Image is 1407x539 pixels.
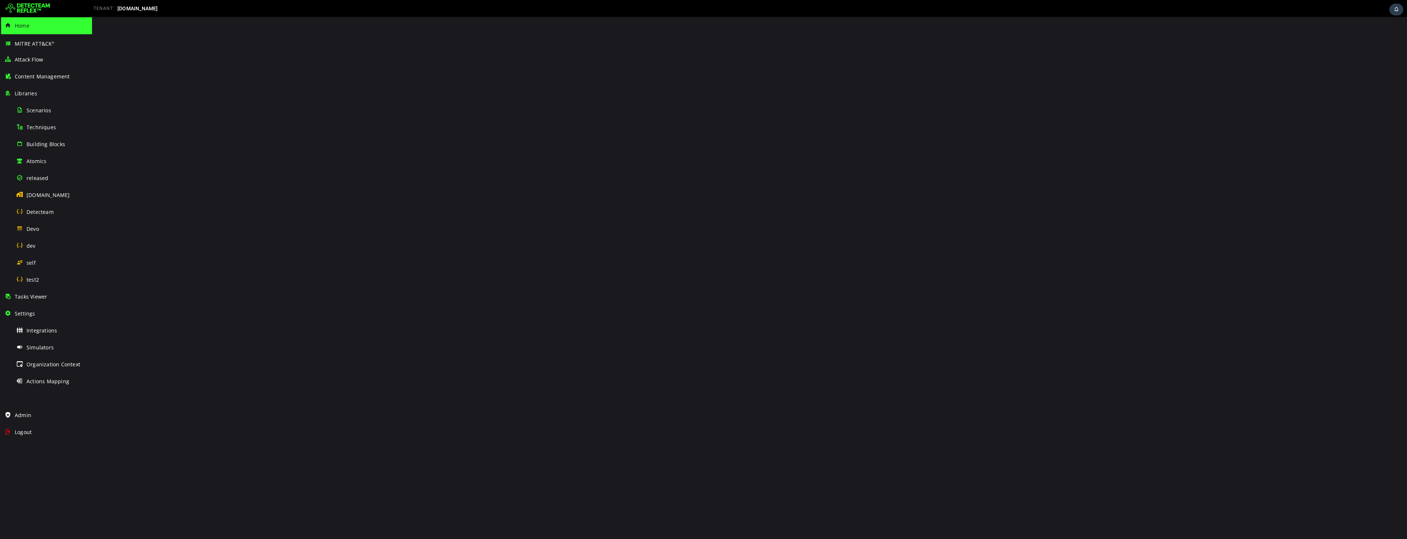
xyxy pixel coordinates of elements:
span: Integrations [27,327,57,334]
img: Detecteam logo [6,3,50,14]
span: TENANT: [94,6,114,11]
span: self [27,259,36,266]
span: Admin [15,412,31,419]
sup: ® [52,41,54,44]
span: dev [27,242,36,249]
span: Atomics [27,158,46,165]
span: Libraries [15,90,37,97]
span: Organization Context [27,361,80,368]
span: Attack Flow [15,56,43,63]
span: Devo [27,225,39,232]
span: Content Management [15,73,70,80]
span: Settings [15,310,35,317]
span: Home [15,22,29,29]
div: Task Notifications [1389,4,1403,15]
span: MITRE ATT&CK [15,40,54,47]
span: Tasks Viewer [15,293,47,300]
span: Simulators [27,344,54,351]
span: Scenarios [27,107,51,114]
span: test2 [27,276,39,283]
span: Actions Mapping [27,378,69,385]
span: [DOMAIN_NAME] [27,191,70,198]
span: Detecteam [27,208,54,215]
span: [DOMAIN_NAME] [117,6,158,11]
span: Logout [15,429,32,436]
span: Building Blocks [27,141,65,148]
span: released [27,175,49,182]
span: Techniques [27,124,56,131]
